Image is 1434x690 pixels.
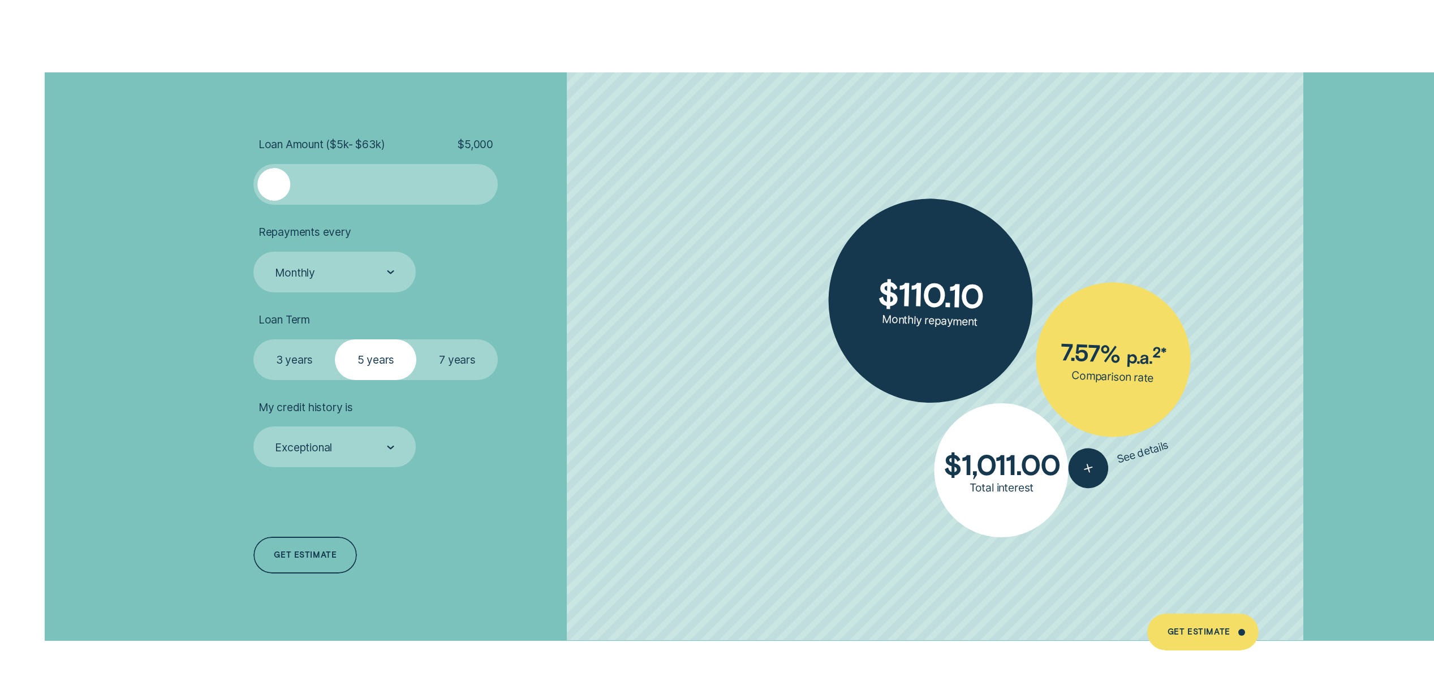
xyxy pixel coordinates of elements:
div: Exceptional [275,441,332,454]
a: Get Estimate [1147,614,1259,650]
div: Monthly [275,266,315,279]
a: Get estimate [253,537,357,573]
span: My credit history is [259,400,353,414]
label: 5 years [335,339,416,380]
span: Loan Term [259,313,310,326]
label: 3 years [253,339,335,380]
span: Loan Amount ( $5k - $63k ) [259,137,385,151]
span: See details [1116,438,1170,466]
button: See details [1063,425,1174,493]
label: 7 years [416,339,498,380]
span: Repayments every [259,225,351,239]
span: $ 5,000 [458,137,493,151]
